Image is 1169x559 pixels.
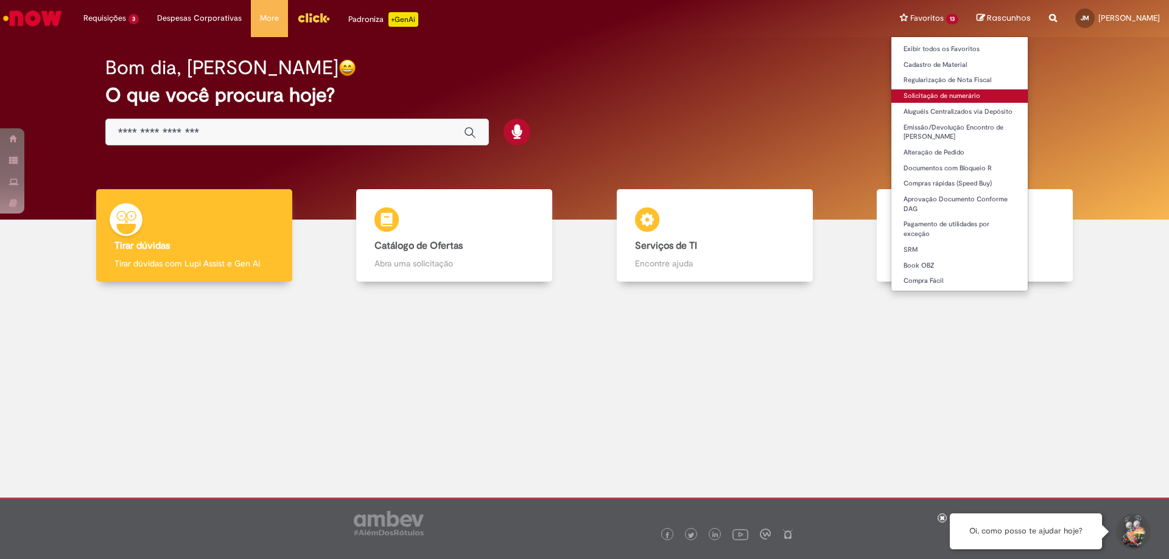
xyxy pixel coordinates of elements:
a: Exibir todos os Favoritos [891,43,1028,56]
h2: O que você procura hoje? [105,85,1064,106]
a: Serviços de TI Encontre ajuda [584,189,845,282]
img: logo_footer_linkedin.png [712,532,718,539]
img: logo_footer_workplace.png [760,529,771,540]
img: logo_footer_facebook.png [664,532,670,538]
a: Alteração de Pedido [891,146,1028,159]
p: Encontre ajuda [635,257,795,269]
span: Favoritos [910,12,944,24]
img: ServiceNow [1,6,64,30]
span: 3 [128,14,139,24]
a: Aprovação Documento Conforme DAG [891,193,1028,215]
a: Catálogo de Ofertas Abra uma solicitação [325,189,585,282]
a: Tirar dúvidas Tirar dúvidas com Lupi Assist e Gen Ai [64,189,325,282]
a: Book OBZ [891,259,1028,273]
a: SRM [891,243,1028,257]
span: [PERSON_NAME] [1098,13,1160,23]
span: JM [1081,14,1089,22]
a: Pagamento de utilidades por exceção [891,218,1028,240]
img: happy-face.png [339,59,356,77]
p: +GenAi [388,12,418,27]
button: Iniciar Conversa de Suporte [1114,513,1151,550]
a: Documentos com Bloqueio R [891,162,1028,175]
a: Solicitação de numerário [891,89,1028,103]
span: Requisições [83,12,126,24]
a: Compra Fácil [891,274,1028,288]
img: logo_footer_twitter.png [688,532,694,538]
a: Base de Conhecimento Consulte e aprenda [845,189,1106,282]
a: Regularização de Nota Fiscal [891,74,1028,87]
span: Rascunhos [987,12,1031,24]
h2: Bom dia, [PERSON_NAME] [105,57,339,78]
img: logo_footer_youtube.png [732,526,748,542]
ul: Favoritos [891,36,1028,291]
span: More [260,12,279,24]
a: Rascunhos [977,13,1031,24]
a: Compras rápidas (Speed Buy) [891,177,1028,190]
img: logo_footer_ambev_rotulo_gray.png [354,511,424,535]
b: Serviços de TI [635,240,697,252]
b: Tirar dúvidas [114,240,170,252]
p: Abra uma solicitação [374,257,534,269]
img: click_logo_yellow_360x200.png [297,9,330,27]
div: Padroniza [348,12,418,27]
a: Emissão/Devolução Encontro de [PERSON_NAME] [891,121,1028,144]
b: Catálogo de Ofertas [374,240,463,252]
div: Oi, como posso te ajudar hoje? [950,513,1102,549]
img: logo_footer_naosei.png [782,529,793,540]
a: Cadastro de Material [891,58,1028,72]
span: Despesas Corporativas [157,12,242,24]
span: 13 [946,14,958,24]
p: Tirar dúvidas com Lupi Assist e Gen Ai [114,257,274,269]
a: Aluguéis Centralizados via Depósito [891,105,1028,119]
